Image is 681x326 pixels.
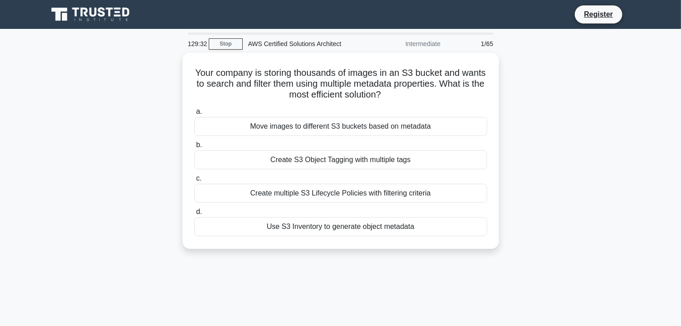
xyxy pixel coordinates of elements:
div: 1/65 [446,35,499,53]
div: Create S3 Object Tagging with multiple tags [194,150,487,169]
a: Stop [209,38,243,50]
div: 129:32 [183,35,209,53]
div: Create multiple S3 Lifecycle Policies with filtering criteria [194,184,487,203]
div: Intermediate [367,35,446,53]
div: Use S3 Inventory to generate object metadata [194,217,487,236]
span: c. [196,174,202,182]
div: AWS Certified Solutions Architect [243,35,367,53]
span: d. [196,208,202,215]
a: Register [578,9,618,20]
h5: Your company is storing thousands of images in an S3 bucket and wants to search and filter them u... [193,67,488,101]
span: a. [196,107,202,115]
span: b. [196,141,202,149]
div: Move images to different S3 buckets based on metadata [194,117,487,136]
